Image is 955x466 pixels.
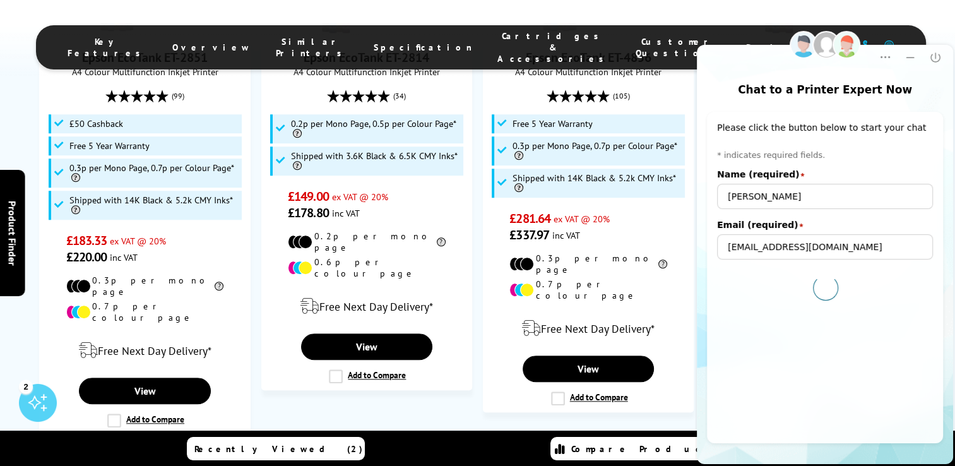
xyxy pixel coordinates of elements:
[509,278,667,301] li: 0.7p per colour page
[69,141,150,151] span: Free 5 Year Warranty
[509,253,667,275] li: 0.3p per mono page
[509,227,549,243] span: £337.97
[288,256,446,279] li: 0.6p per colour page
[110,251,138,263] span: inc VAT
[66,232,107,249] span: £183.33
[497,30,610,64] span: Cartridges & Accessories
[69,119,123,129] span: £50 Cashback
[69,163,239,183] span: 0.3p per Mono Page, 0.7p per Colour Page*
[268,289,465,324] div: modal_delivery
[6,201,19,266] span: Product Finder
[194,443,363,455] span: Recently Viewed (2)
[172,42,251,53] span: Overview
[79,378,210,404] a: View
[523,355,654,382] a: View
[490,311,687,346] div: modal_delivery
[513,141,682,161] span: 0.3p per Mono Page, 0.7p per Colour Page*
[69,195,239,215] span: Shipped with 14K Black & 5.2k CMY Inks*
[110,235,166,247] span: ex VAT @ 20%
[393,84,406,108] span: (34)
[301,333,432,360] a: View
[66,275,224,297] li: 0.3p per mono page
[571,443,724,455] span: Compare Products
[554,213,610,225] span: ex VAT @ 20%
[66,301,224,323] li: 0.7p per colour page
[276,36,348,59] span: Similar Printers
[332,191,388,203] span: ex VAT @ 20%
[552,229,580,241] span: inc VAT
[613,84,630,108] span: (105)
[172,84,184,108] span: (99)
[513,119,593,129] span: Free 5 Year Warranty
[695,24,955,466] iframe: chat window
[288,230,446,253] li: 0.2p per mono page
[187,437,365,460] a: Recently Viewed (2)
[332,207,360,219] span: inc VAT
[329,369,406,383] label: Add to Compare
[66,249,107,265] span: £220.00
[509,210,550,227] span: £281.64
[550,437,728,460] a: Compare Products
[107,414,184,427] label: Add to Compare
[288,205,329,221] span: £178.80
[551,391,628,405] label: Add to Compare
[288,188,329,205] span: £149.00
[374,42,472,53] span: Specification
[636,36,721,59] span: Customer Questions
[68,36,147,59] span: Key Features
[291,119,460,139] span: 0.2p per Mono Page, 0.5p per Colour Page*
[46,333,243,368] div: modal_delivery
[513,173,682,193] span: Shipped with 14K Black & 5.2k CMY Inks*
[291,151,460,171] span: Shipped with 3.6K Black & 6.5K CMY Inks*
